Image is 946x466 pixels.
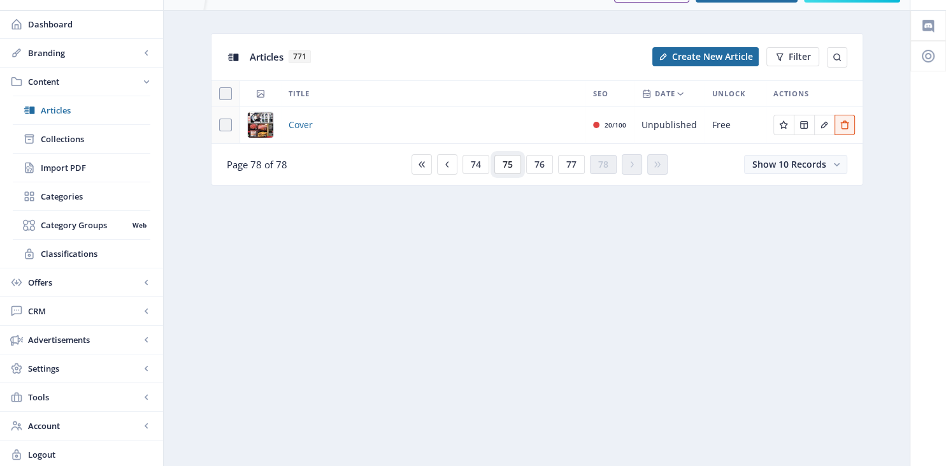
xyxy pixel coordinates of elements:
span: CRM [28,305,140,317]
a: Edit page [773,118,794,130]
span: Actions [773,86,809,101]
span: Show 10 Records [752,158,826,170]
a: Import PDF [13,154,150,182]
button: 75 [494,155,521,174]
button: 74 [462,155,489,174]
a: New page [645,47,759,66]
button: 76 [526,155,553,174]
a: Edit page [835,118,855,130]
a: Classifications [13,240,150,268]
span: Collections [41,133,150,145]
a: Articles [13,96,150,124]
span: Unlock [712,86,745,101]
button: 77 [558,155,585,174]
a: Categories [13,182,150,210]
span: Category Groups [41,219,128,231]
a: Cover [289,117,313,133]
a: Category GroupsWeb [13,211,150,239]
span: Settings [28,362,140,375]
span: Date [655,86,675,101]
button: Filter [766,47,819,66]
span: Account [28,419,140,432]
nb-badge: Web [128,219,150,231]
span: Create New Article [672,52,753,62]
span: Dashboard [28,18,153,31]
a: Collections [13,125,150,153]
span: Articles [250,50,283,63]
td: Free [705,107,766,143]
td: Unpublished [634,107,705,143]
span: Offers [28,276,140,289]
span: 78 [598,159,608,170]
span: 76 [534,159,545,170]
app-collection-view: Articles [211,33,863,186]
span: SEO [593,86,608,101]
div: 20/100 [605,117,626,133]
span: Content [28,75,140,88]
a: Edit page [794,118,814,130]
span: Classifications [41,247,150,260]
img: img_1-12.jpg [248,112,273,138]
span: 74 [471,159,481,170]
span: Page 78 of 78 [227,158,287,171]
span: Articles [41,104,150,117]
a: Edit page [814,118,835,130]
button: Show 10 Records [744,155,847,174]
span: Import PDF [41,161,150,174]
span: Advertisements [28,333,140,346]
span: Tools [28,391,140,404]
button: 78 [590,155,617,174]
span: Categories [41,190,150,203]
span: 771 [289,50,311,63]
span: 77 [566,159,577,170]
button: Create New Article [652,47,759,66]
span: Title [289,86,310,101]
span: Filter [789,52,811,62]
span: Branding [28,47,140,59]
span: Logout [28,448,153,461]
span: 75 [503,159,513,170]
